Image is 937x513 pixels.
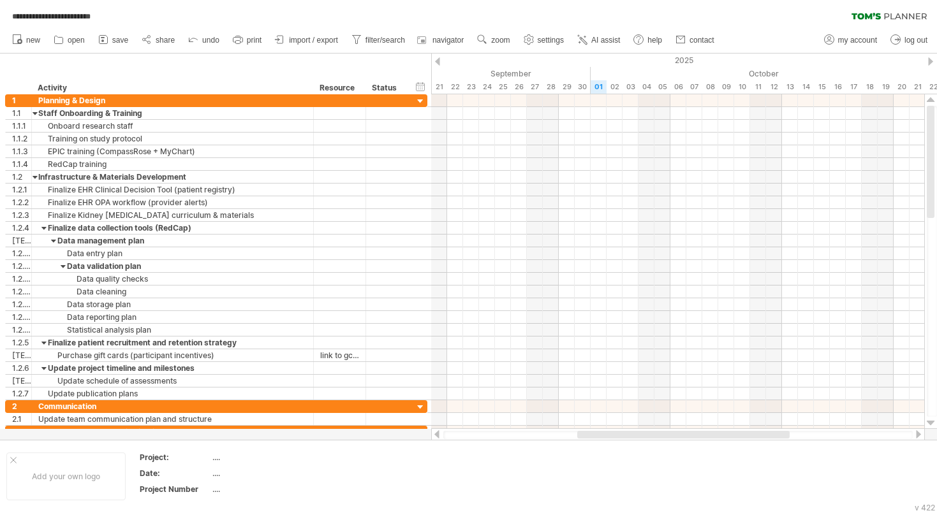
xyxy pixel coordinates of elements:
[12,324,31,336] div: 1.2.4.1.5
[289,36,338,45] span: import / export
[12,184,31,196] div: 1.2.1
[38,426,307,438] div: Regulatory & Protocol Finalization
[320,82,358,94] div: Resource
[12,273,31,285] div: 1.2.4.1.2.1
[320,349,359,361] div: link to gc codes
[12,349,31,361] div: [TECHNICAL_ID]
[38,145,307,157] div: EPIC training (CompassRose + MyChart)
[12,235,31,247] div: [TECHNICAL_ID]
[915,503,935,512] div: v 422
[12,145,31,157] div: 1.1.3
[830,80,846,94] div: Thursday, 16 October 2025
[26,36,40,45] span: new
[543,80,559,94] div: Sunday, 28 September 2025
[156,36,175,45] span: share
[750,80,766,94] div: Saturday, 11 October 2025
[50,32,89,48] a: open
[814,80,830,94] div: Wednesday, 15 October 2025
[38,82,306,94] div: Activity
[623,80,638,94] div: Friday, 3 October 2025
[415,32,468,48] a: navigator
[638,80,654,94] div: Saturday, 4 October 2025
[520,32,568,48] a: settings
[686,80,702,94] div: Tuesday, 7 October 2025
[559,80,575,94] div: Monday, 29 September 2025
[38,336,307,349] div: Finalize patient recruitment and retention strategy
[38,171,307,183] div: Infrastructure & Materials Development
[630,32,666,48] a: help
[575,80,591,94] div: Tuesday, 30 September 2025
[495,80,511,94] div: Thursday, 25 September 2025
[38,94,307,106] div: Planning & Design
[212,452,320,463] div: ....
[782,80,798,94] div: Monday, 13 October 2025
[212,468,320,479] div: ....
[491,36,510,45] span: zoom
[12,336,31,349] div: 1.2.5
[212,484,320,495] div: ....
[474,32,513,48] a: zoom
[38,196,307,208] div: Finalize EHR OPA workflow (provider alerts)
[12,285,31,298] div: 1.2.4.1.2.2
[591,36,620,45] span: AI assist
[734,80,750,94] div: Friday, 10 October 2025
[9,32,44,48] a: new
[12,209,31,221] div: 1.2.3
[690,36,714,45] span: contact
[38,285,307,298] div: Data cleaning
[140,468,210,479] div: Date:
[372,82,400,94] div: Status
[12,120,31,132] div: 1.1.1
[607,80,623,94] div: Thursday, 2 October 2025
[38,222,307,234] div: Finalize data collection tools (RedCap)
[463,80,479,94] div: Tuesday, 23 September 2025
[38,158,307,170] div: RedCap training
[718,80,734,94] div: Thursday, 9 October 2025
[38,260,307,272] div: Data validation plan
[38,273,307,285] div: Data quality checks
[12,196,31,208] div: 1.2.2
[12,413,31,425] div: 2.1
[12,387,31,400] div: 1.2.7
[12,94,31,106] div: 1
[838,36,877,45] span: my account
[140,484,210,495] div: Project Number
[821,32,881,48] a: my account
[230,32,265,48] a: print
[12,311,31,323] div: 1.2.4.1.4
[12,298,31,310] div: 1.2.4.1.3
[38,120,307,132] div: Onboard research staff
[38,298,307,310] div: Data storage plan
[38,400,307,412] div: Communication
[447,80,463,94] div: Monday, 22 September 2025
[654,80,670,94] div: Sunday, 5 October 2025
[12,133,31,145] div: 1.1.2
[38,235,307,247] div: Data management plan
[138,32,179,48] a: share
[894,80,910,94] div: Monday, 20 October 2025
[12,375,31,387] div: [TECHNICAL_ID]
[38,107,307,119] div: Staff Onboarding & Training
[365,36,405,45] span: filter/search
[38,349,307,361] div: Purchase gift cards (participant incentives)
[6,452,126,500] div: Add your own logo
[672,32,718,48] a: contact
[862,80,878,94] div: Saturday, 18 October 2025
[479,80,495,94] div: Wednesday, 24 September 2025
[38,184,307,196] div: Finalize EHR Clinical Decision Tool (patient registry)
[538,36,564,45] span: settings
[38,247,307,259] div: Data entry plan
[798,80,814,94] div: Tuesday, 14 October 2025
[38,311,307,323] div: Data reporting plan
[247,36,262,45] span: print
[348,32,409,48] a: filter/search
[38,133,307,145] div: Training on study protocol
[12,171,31,183] div: 1.2
[846,80,862,94] div: Friday, 17 October 2025
[12,107,31,119] div: 1.1
[670,80,686,94] div: Monday, 6 October 2025
[38,209,307,221] div: Finalize Kidney [MEDICAL_DATA] curriculum & materials
[591,80,607,94] div: Wednesday, 1 October 2025
[185,32,223,48] a: undo
[431,80,447,94] div: Sunday, 21 September 2025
